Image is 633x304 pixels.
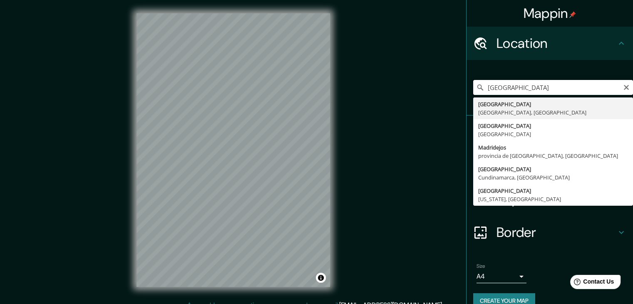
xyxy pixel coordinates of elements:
label: Size [477,263,485,270]
div: Location [467,27,633,60]
img: pin-icon.png [569,11,576,18]
div: [GEOGRAPHIC_DATA] [478,130,628,138]
input: Pick your city or area [473,80,633,95]
div: [GEOGRAPHIC_DATA] [478,165,628,173]
div: [GEOGRAPHIC_DATA] [478,122,628,130]
div: provincia de [GEOGRAPHIC_DATA], [GEOGRAPHIC_DATA] [478,152,628,160]
canvas: Map [137,13,330,287]
div: Pins [467,116,633,149]
div: [GEOGRAPHIC_DATA] [478,100,628,108]
div: Style [467,149,633,182]
h4: Layout [496,191,616,207]
h4: Location [496,35,616,52]
h4: Border [496,224,616,241]
div: Border [467,216,633,249]
div: A4 [477,270,526,283]
iframe: Help widget launcher [559,272,624,295]
div: [US_STATE], [GEOGRAPHIC_DATA] [478,195,628,203]
div: Madridejos [478,143,628,152]
h4: Mappin [524,5,576,22]
div: Cundinamarca, [GEOGRAPHIC_DATA] [478,173,628,182]
div: [GEOGRAPHIC_DATA], [GEOGRAPHIC_DATA] [478,108,628,117]
button: Clear [623,83,630,91]
button: Toggle attribution [316,273,326,283]
div: Layout [467,182,633,216]
div: [GEOGRAPHIC_DATA] [478,187,628,195]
